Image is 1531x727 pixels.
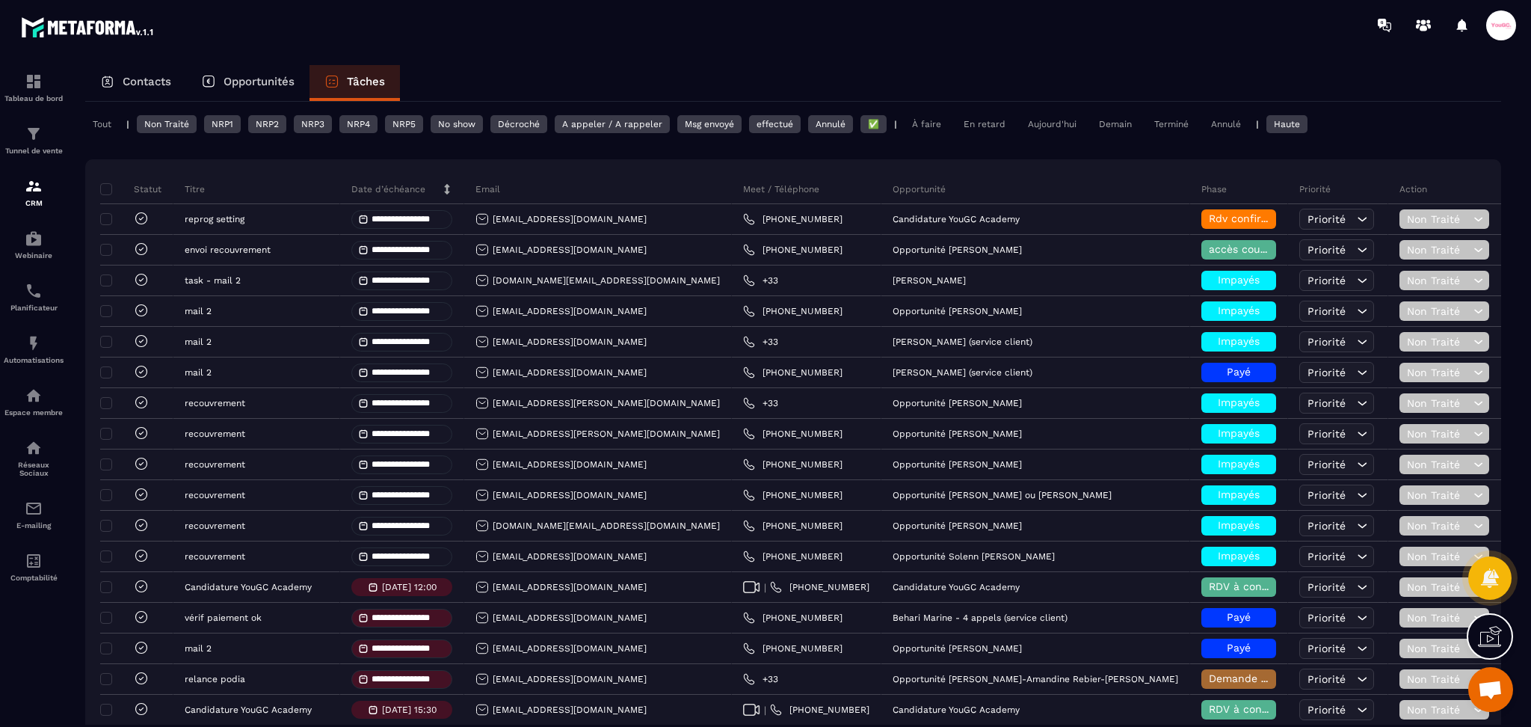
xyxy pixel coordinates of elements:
[1468,667,1513,712] a: Ouvrir le chat
[1307,550,1346,562] span: Priorité
[1307,704,1346,716] span: Priorité
[749,115,801,133] div: effectué
[382,582,437,592] p: [DATE] 12:00
[104,183,161,195] p: Statut
[4,61,64,114] a: formationformationTableau de bord
[185,643,212,654] p: mail 2
[743,213,842,225] a: [PHONE_NUMBER]
[347,75,385,88] p: Tâches
[555,115,670,133] div: A appeler / A rappeler
[185,306,212,316] p: mail 2
[185,551,245,562] p: recouvrement
[185,429,245,439] p: recouvrement
[21,13,155,40] img: logo
[185,705,312,715] p: Candidature YouGC Academy
[1218,458,1260,470] span: Impayés
[1407,213,1470,225] span: Non Traité
[25,552,43,570] img: accountant
[339,115,378,133] div: NRP4
[309,65,400,101] a: Tâches
[25,230,43,248] img: automations
[1407,642,1470,654] span: Non Traité
[185,337,212,347] p: mail 2
[893,490,1112,500] p: Opportunité [PERSON_NAME] ou [PERSON_NAME]
[860,115,887,133] div: ✅
[4,461,64,477] p: Réseaux Sociaux
[1407,428,1470,440] span: Non Traité
[382,705,437,715] p: [DATE] 15:30
[743,673,778,685] a: +33
[893,306,1022,316] p: Opportunité [PERSON_NAME]
[1209,672,1376,684] span: Demande de rétractation/report
[1407,305,1470,317] span: Non Traité
[185,398,245,408] p: recouvrement
[1407,458,1470,470] span: Non Traité
[490,115,547,133] div: Décroché
[893,613,1068,623] p: Behari Marine - 4 appels (service client)
[185,459,245,470] p: recouvrement
[1307,366,1346,378] span: Priorité
[4,521,64,530] p: E-mailing
[893,337,1032,347] p: [PERSON_NAME] (service client)
[1407,489,1470,501] span: Non Traité
[1407,244,1470,256] span: Non Traité
[1204,115,1248,133] div: Annulé
[893,429,1022,439] p: Opportunité [PERSON_NAME]
[351,183,425,195] p: Date d’échéance
[743,458,842,470] a: [PHONE_NUMBER]
[85,65,186,101] a: Contacts
[1227,366,1251,378] span: Payé
[893,183,946,195] p: Opportunité
[1218,427,1260,439] span: Impayés
[1266,115,1307,133] div: Haute
[1407,612,1470,624] span: Non Traité
[956,115,1013,133] div: En retard
[1209,243,1295,255] span: accès coupés ❌
[1307,520,1346,532] span: Priorité
[743,612,842,624] a: [PHONE_NUMBER]
[1218,550,1260,562] span: Impayés
[1307,489,1346,501] span: Priorité
[4,408,64,417] p: Espace membre
[4,375,64,428] a: automationsautomationsEspace membre
[25,73,43,91] img: formation
[893,214,1020,224] p: Candidature YouGC Academy
[185,490,245,500] p: recouvrement
[770,581,869,593] a: [PHONE_NUMBER]
[1307,305,1346,317] span: Priorité
[743,336,778,348] a: +33
[743,183,819,195] p: Meet / Téléphone
[4,271,64,323] a: schedulerschedulerPlanificateur
[185,674,245,684] p: relance podia
[894,119,897,129] p: |
[893,459,1022,470] p: Opportunité [PERSON_NAME]
[1307,642,1346,654] span: Priorité
[1147,115,1196,133] div: Terminé
[25,387,43,405] img: automations
[475,183,500,195] p: Email
[743,642,842,654] a: [PHONE_NUMBER]
[4,323,64,375] a: automationsautomationsAutomatisations
[1307,428,1346,440] span: Priorité
[1307,244,1346,256] span: Priorité
[893,367,1032,378] p: [PERSON_NAME] (service client)
[4,488,64,541] a: emailemailE-mailing
[1307,274,1346,286] span: Priorité
[1218,488,1260,500] span: Impayés
[743,550,842,562] a: [PHONE_NUMBER]
[893,705,1020,715] p: Candidature YouGC Academy
[4,94,64,102] p: Tableau de bord
[1218,335,1260,347] span: Impayés
[893,245,1022,255] p: Opportunité [PERSON_NAME]
[185,613,262,623] p: vérif paiement ok
[4,574,64,582] p: Comptabilité
[185,275,241,286] p: task - mail 2
[743,397,778,409] a: +33
[1407,366,1470,378] span: Non Traité
[764,705,766,716] span: |
[893,398,1022,408] p: Opportunité [PERSON_NAME]
[893,674,1178,684] p: Opportunité [PERSON_NAME]-Amandine Rebier-[PERSON_NAME]
[893,551,1055,562] p: Opportunité Solenn [PERSON_NAME]
[25,177,43,195] img: formation
[1307,673,1346,685] span: Priorité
